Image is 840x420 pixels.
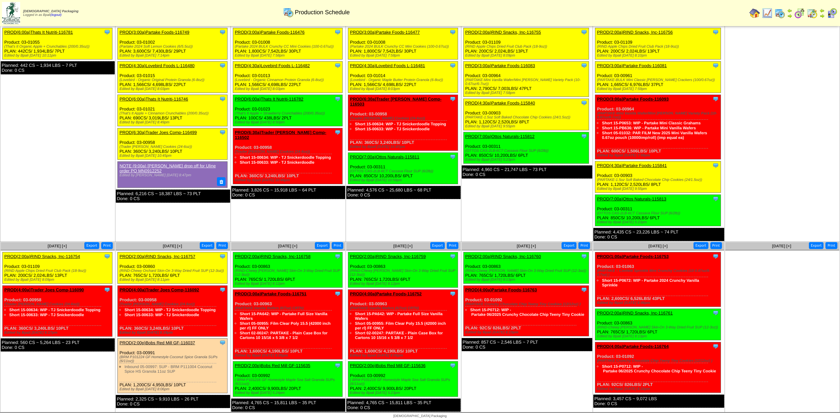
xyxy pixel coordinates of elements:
[597,301,721,305] div: Edited by Bpali [DATE] 8:06pm
[350,154,419,159] a: PROD(7:00a)Ottos Naturals-115811
[235,282,343,286] div: Edited by Bpali [DATE] 8:12pm
[772,244,791,248] a: [DATE] [+]
[597,63,667,68] a: PROD(3:00a)Partake Foods-116081
[581,253,587,260] img: Tooltip
[465,149,589,153] div: (OTTOS CAS-2LB-6CT Cassava Flour SUP (6/2lb))
[393,244,412,248] a: [DATE] [+]
[235,97,303,102] a: PROD(6:00a)Thats It Nutriti-116782
[219,96,226,102] img: Tooltip
[235,254,311,259] a: PROD(2:00a)RIND Snacks, Inc-116758
[350,291,422,296] a: PROD(4:00a)Partake Foods-116752
[348,290,458,359] div: Product: 03-00963 PLAN: 1,600CS / 4,190LBS / 10PLT
[462,338,592,351] div: Planned: 857 CS ~ 2,546 LBS ~ 7 PLT Done: 0 CS
[350,145,458,149] div: Edited by Bpali [DATE] 10:47pm
[23,10,78,17] span: Logged in as Bpali
[819,8,825,13] img: arrowleft.gif
[315,242,330,249] button: Export
[3,286,112,337] div: Product: 03-00958 PLAN: 360CS / 3,240LBS / 10PLT
[463,252,589,284] div: Product: 03-00863 PLAN: 765CS / 1,720LBS / 6PLT
[355,312,442,321] a: Short 15-PA642: WIP - Partake Full Size Vanilla Wafers
[104,253,110,260] img: Tooltip
[233,290,343,359] div: Product: 03-00963 PLAN: 1,600CS / 4,190LBS / 10PLT
[350,169,458,173] div: (OTTOS CAS-2LB-6CT Cassava Flour SUP (6/2lb))
[4,331,112,335] div: Edited by Bpali [DATE] 6:17pm
[4,254,80,259] a: PROD(2:00a)RIND Snacks, Inc-116754
[235,363,310,368] a: PROD(2:00p)Bobs Red Mill GF-115635
[350,378,458,386] div: ( BRM P101216 GF Homestyle Maple Sea Salt Granola SUPs (6/11oz))
[4,287,84,292] a: PROD(4:00a)Trader Joes Comp-116090
[712,195,719,202] img: Tooltip
[240,160,315,165] a: Short 15-00633: WIP - TJ Snickerdoodle
[350,282,458,286] div: Edited by Bpali [DATE] 8:12pm
[465,30,541,35] a: PROD(2:00a)RIND Snacks, Inc-116755
[219,129,226,136] img: Tooltip
[118,339,228,393] div: Product: 03-00991 PLAN: 1,200CS / 4,950LBS / 10PLT
[355,122,446,126] a: Short 15-00634: WIP - TJ Snickerdoodle Topping
[581,100,587,106] img: Tooltip
[465,254,541,259] a: PROD(2:00a)RIND Snacks, Inc-116760
[463,28,589,60] div: Product: 03-01109 PLAN: 200CS / 2,024LBS / 13PLT
[350,87,458,91] div: Edited by Bpali [DATE] 8:03pm
[334,362,341,369] img: Tooltip
[597,163,667,168] a: PROD(4:30a)Partake Foods-115841
[4,54,112,58] div: Edited by Bpali [DATE] 10:11pm
[449,153,456,160] img: Tooltip
[350,391,458,395] div: Edited by Bpali [DATE] 5:23pm
[463,132,589,164] div: Product: 03-00311 PLAN: 850CS / 10,200LBS / 6PLT
[1,338,115,352] div: Planned: 560 CS ~ 5,264 LBS ~ 23 PLT Done: 0 CS
[118,252,228,284] div: Product: 03-00860 PLAN: 765CS / 1,720LBS / 6PLT
[124,364,212,374] a: Inbound 05-00997: SUP - BRM P111004 Coconut Spice HS Granola 11oz SUP
[235,111,343,115] div: (That's It Apple + Strawberry Crunchables (200/0.35oz))
[355,331,443,340] a: Short 02-00247: PARTAKE - Plain Case Box for Cartons 10 15/16 x 5 3/8 x 7 1/2
[119,154,227,158] div: Edited by Bpali [DATE] 10:45pm
[602,121,701,125] a: Short 15-P0653: WIP - Partake Mini Classic Grahams
[463,99,589,130] div: Product: 03-00903 PLAN: 1,120CS / 2,520LBS / 8PLT
[233,28,343,60] div: Product: 03-01008 PLAN: 1,800CS / 7,542LBS / 30PLT
[597,97,669,102] a: PROD(3:00a)Partake Foods-116093
[119,278,227,282] div: Edited by Bpali [DATE] 8:11pm
[200,242,215,249] button: Export
[348,28,458,60] div: Product: 03-01008 PLAN: 1,800CS / 7,542LBS / 30PLT
[9,308,101,312] a: Short 15-00634: WIP - TJ Snickerdoodle Topping
[240,321,331,330] a: Short 05-00955: Film Clear Poly 15.5 (42000 inch per rl) FF ONLY
[595,342,721,393] div: Product: 03-01092 PLAN: 92CS / 826LBS / 2PLT
[355,321,446,330] a: Short 05-00955: Film Clear Poly 15.5 (42000 inch per rl) FF ONLY
[449,96,456,102] img: Tooltip
[593,228,724,241] div: Planned: 4,435 CS ~ 23,226 LBS ~ 74 PLT Done: 0 CS
[4,45,112,49] div: (That's It Organic Apple + Crunchables (200/0.35oz))
[449,290,456,297] img: Tooltip
[119,54,227,58] div: Edited by Bpali [DATE] 7:14pm
[278,244,297,248] a: [DATE] [+]
[465,278,589,282] div: Edited by Bpali [DATE] 8:13pm
[350,254,426,259] a: PROD(2:00a)RIND Snacks, Inc-116759
[235,354,343,357] div: Edited by Bpali [DATE] 8:05pm
[4,278,112,282] div: Edited by Bpali [DATE] 8:09pm
[470,308,584,317] a: Short 15-P0712: WIP ‐ Partake 06/2025 Crunchy Chocolate Chip Teeny Tiny Cookie
[118,286,228,337] div: Product: 03-00958 PLAN: 360CS / 3,240LBS / 10PLT
[593,395,724,408] div: Planned: 3,457 CS ~ 9,072 LBS Done: 0 CS
[116,189,230,203] div: Planned: 6,216 CS ~ 18,387 LBS ~ 73 PLT Done: 0 CS
[597,78,721,82] div: (PARTAKE-BULK Mini Classic [PERSON_NAME] Crackers (100/0.67oz))
[581,133,587,140] img: Tooltip
[465,115,589,119] div: (PARTAKE-1.5oz Soft Baked Chocolate Chip Cookies (24/1.5oz))
[775,8,785,19] img: calendarprod.gif
[787,8,792,13] img: arrowleft.gif
[597,87,721,91] div: Edited by Bpali [DATE] 7:59pm
[235,120,343,124] div: Edited by Bpali [DATE] 8:50pm
[602,278,699,287] a: Short 15-P0672: WIP - Partake 2024 Crunchy Vanilla Sprinkle
[231,399,345,412] div: Planned: 4,765 CS ~ 15,811 LBS ~ 35 PLT Done: 0 CS
[283,7,294,18] img: calendarprod.gif
[119,173,223,177] div: Edited by [PERSON_NAME] [DATE] 8:47pm
[48,244,67,248] a: [DATE] [+]
[334,96,341,102] img: Tooltip
[346,399,460,412] div: Planned: 4,765 CS ~ 15,811 LBS ~ 35 PLT Done: 0 CS
[602,364,716,373] a: Short 15-P0712: WIP ‐ Partake 06/2025 Crunchy Chocolate Chip Teeny Tiny Cookie
[562,242,576,249] button: Export
[602,131,707,140] a: Short 05-01032: PAR FILM New 2025 Mini Vanilla Wafers 0.67oz pouch (10000imp/roll) (imp equal ea)
[649,244,668,248] a: [DATE] [+]
[240,312,327,321] a: Short 15-PA642: WIP - Partake Full Size Vanilla Wafers
[597,325,721,329] div: (RIND-Chewy [PERSON_NAME] Skin-On 3-Way Dried Fruit SUP (12-3oz))
[295,9,350,16] span: Production Schedule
